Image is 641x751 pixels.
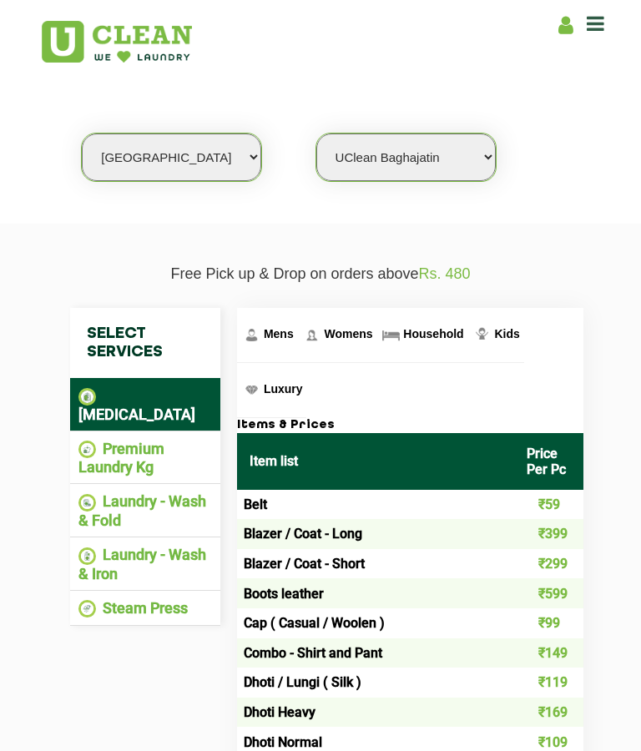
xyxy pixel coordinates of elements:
li: Steam Press [78,599,212,618]
td: Dhoti Heavy [237,698,514,728]
p: Free Pick up & Drop on orders above [41,265,600,283]
img: Household [381,325,401,345]
li: Laundry - Wash & Iron [78,546,212,582]
td: Combo - Shirt and Pant [237,638,514,668]
td: Cap ( Casual / Woolen ) [237,608,514,638]
td: ₹119 [514,668,583,698]
span: Womens [324,327,372,340]
img: Premium Laundry Kg [78,441,96,458]
li: Laundry - Wash & Fold [78,492,212,529]
img: Laundry - Wash & Iron [78,547,96,565]
td: ₹149 [514,638,583,668]
td: ₹99 [514,608,583,638]
span: Household [403,327,463,340]
th: Price Per Pc [514,433,583,490]
span: Rs. 480 [419,265,471,282]
td: Blazer / Coat - Short [237,549,514,579]
img: Mens [241,325,262,345]
span: Mens [264,327,294,340]
img: Dry Cleaning [78,388,96,406]
li: [MEDICAL_DATA] [78,386,212,423]
img: Kids [472,325,492,345]
img: Luxury [241,380,262,401]
span: Luxury [264,382,303,396]
img: UClean Laundry and Dry Cleaning [42,21,192,63]
h4: Select Services [70,308,220,378]
td: ₹599 [514,578,583,608]
td: ₹59 [514,490,583,520]
th: Item list [237,433,514,490]
span: Kids [494,327,519,340]
td: ₹399 [514,519,583,549]
li: Premium Laundry Kg [78,440,212,476]
td: Boots leather [237,578,514,608]
td: ₹299 [514,549,583,579]
td: Dhoti / Lungi ( Silk ) [237,668,514,698]
td: Belt [237,490,514,520]
td: ₹169 [514,698,583,728]
h3: Items & Prices [237,418,583,433]
img: Womens [301,325,322,345]
img: Laundry - Wash & Fold [78,494,96,512]
img: Steam Press [78,600,96,617]
td: Blazer / Coat - Long [237,519,514,549]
